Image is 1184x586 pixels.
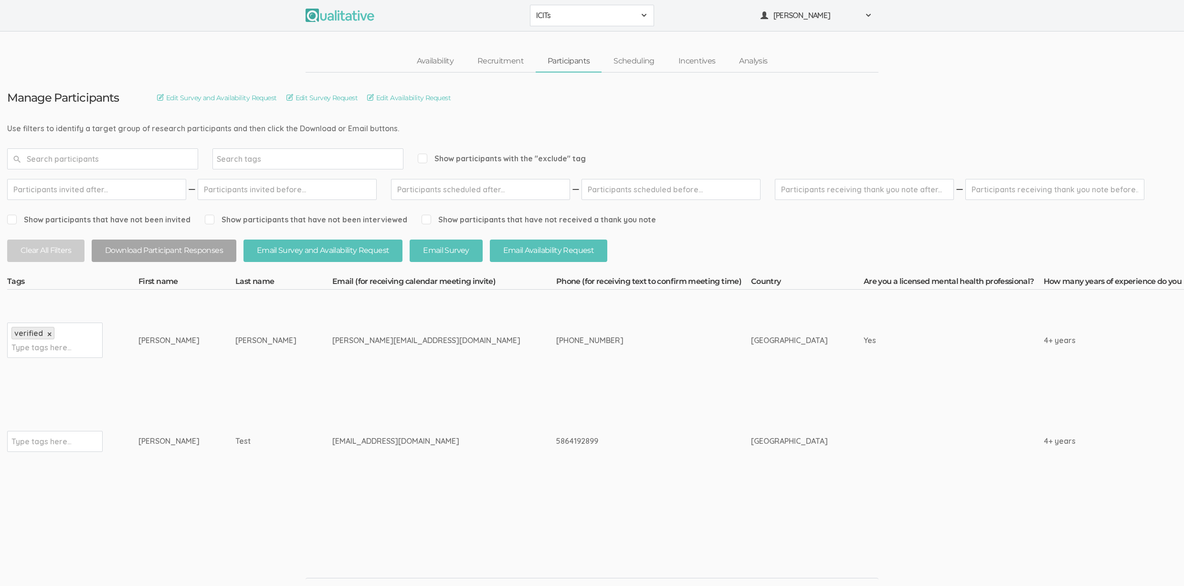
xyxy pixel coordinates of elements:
[243,240,402,262] button: Email Survey and Availability Request
[965,179,1144,200] input: Participants receiving thank you note before...
[955,179,964,200] img: dash.svg
[775,179,954,200] input: Participants receiving thank you note after...
[198,179,377,200] input: Participants invited before...
[754,5,878,26] button: [PERSON_NAME]
[138,276,235,290] th: First name
[92,240,236,262] button: Download Participant Responses
[864,276,1044,290] th: Are you a licensed mental health professional?
[571,179,581,200] img: dash.svg
[602,51,666,72] a: Scheduling
[7,148,198,169] input: Search participants
[422,214,656,225] span: Show participants that have not received a thank you note
[465,51,536,72] a: Recruitment
[14,328,43,338] span: verified
[536,51,602,72] a: Participants
[7,179,186,200] input: Participants invited after...
[11,341,71,354] input: Type tags here...
[332,436,520,447] div: [EMAIL_ADDRESS][DOMAIN_NAME]
[530,5,654,26] button: ICITs
[217,153,276,165] input: Search tags
[286,93,358,103] a: Edit Survey Request
[157,93,277,103] a: Edit Survey and Availability Request
[727,51,779,72] a: Analysis
[235,436,296,447] div: Test
[751,335,828,346] div: [GEOGRAPHIC_DATA]
[11,435,71,448] input: Type tags here...
[205,214,407,225] span: Show participants that have not been interviewed
[405,51,465,72] a: Availability
[235,276,332,290] th: Last name
[138,335,200,346] div: [PERSON_NAME]
[332,335,520,346] div: [PERSON_NAME][EMAIL_ADDRESS][DOMAIN_NAME]
[332,276,556,290] th: Email (for receiving calendar meeting invite)
[187,179,197,200] img: dash.svg
[235,335,296,346] div: [PERSON_NAME]
[1136,540,1184,586] iframe: Chat Widget
[581,179,761,200] input: Participants scheduled before...
[7,276,138,290] th: Tags
[391,179,570,200] input: Participants scheduled after...
[556,436,715,447] div: 5864192899
[367,93,451,103] a: Edit Availability Request
[864,335,1008,346] div: Yes
[410,240,482,262] button: Email Survey
[556,335,715,346] div: [PHONE_NUMBER]
[536,10,635,21] span: ICITs
[47,330,52,338] a: ×
[751,436,828,447] div: [GEOGRAPHIC_DATA]
[666,51,728,72] a: Incentives
[418,153,586,164] span: Show participants with the "exclude" tag
[138,436,200,447] div: [PERSON_NAME]
[556,276,751,290] th: Phone (for receiving text to confirm meeting time)
[490,240,607,262] button: Email Availability Request
[773,10,859,21] span: [PERSON_NAME]
[306,9,374,22] img: Qualitative
[7,92,119,104] h3: Manage Participants
[751,276,864,290] th: Country
[7,240,85,262] button: Clear All Filters
[7,214,190,225] span: Show participants that have not been invited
